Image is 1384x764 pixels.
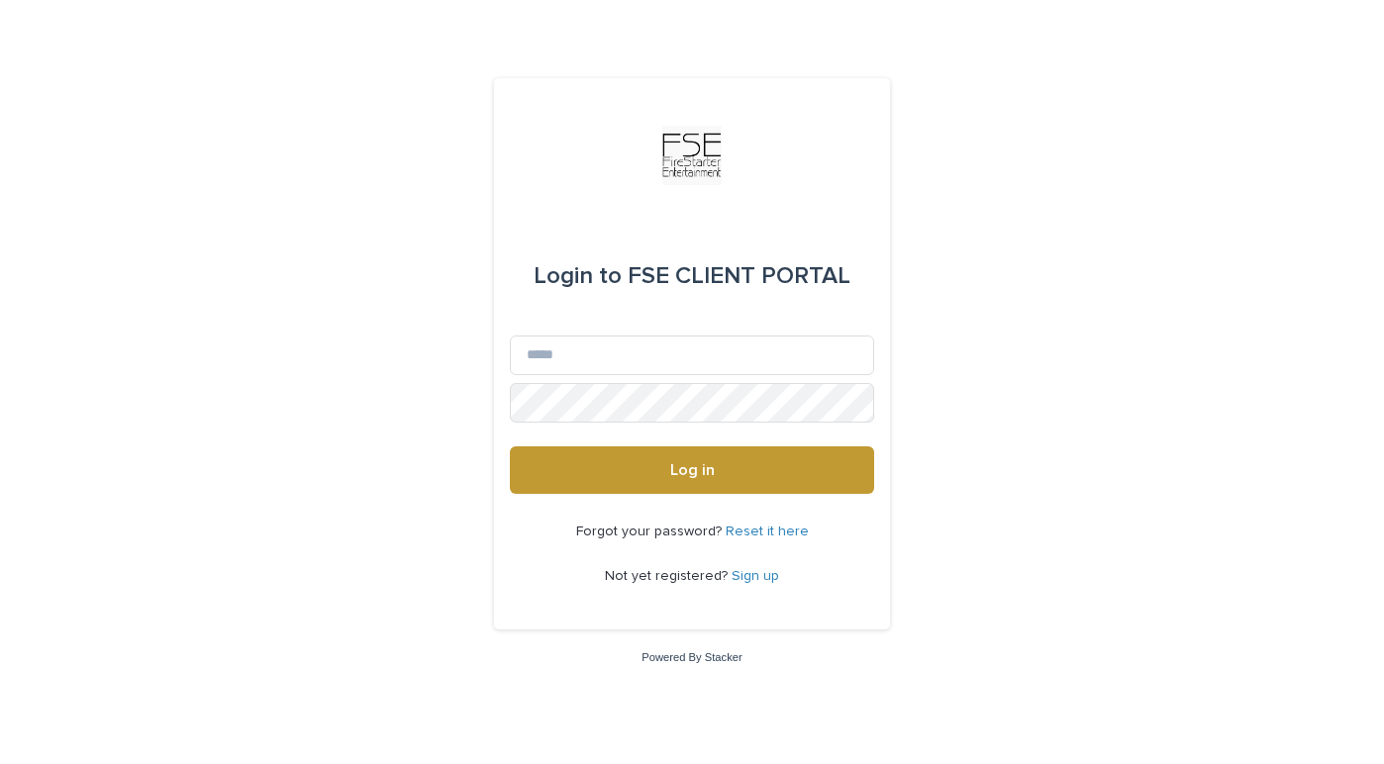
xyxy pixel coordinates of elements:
[534,248,850,304] div: FSE CLIENT PORTAL
[670,462,715,478] span: Log in
[605,569,732,583] span: Not yet registered?
[576,525,726,538] span: Forgot your password?
[662,126,722,185] img: Km9EesSdRbS9ajqhBzyo
[534,264,622,288] span: Login to
[726,525,809,538] a: Reset it here
[642,651,741,663] a: Powered By Stacker
[732,569,779,583] a: Sign up
[510,446,874,494] button: Log in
